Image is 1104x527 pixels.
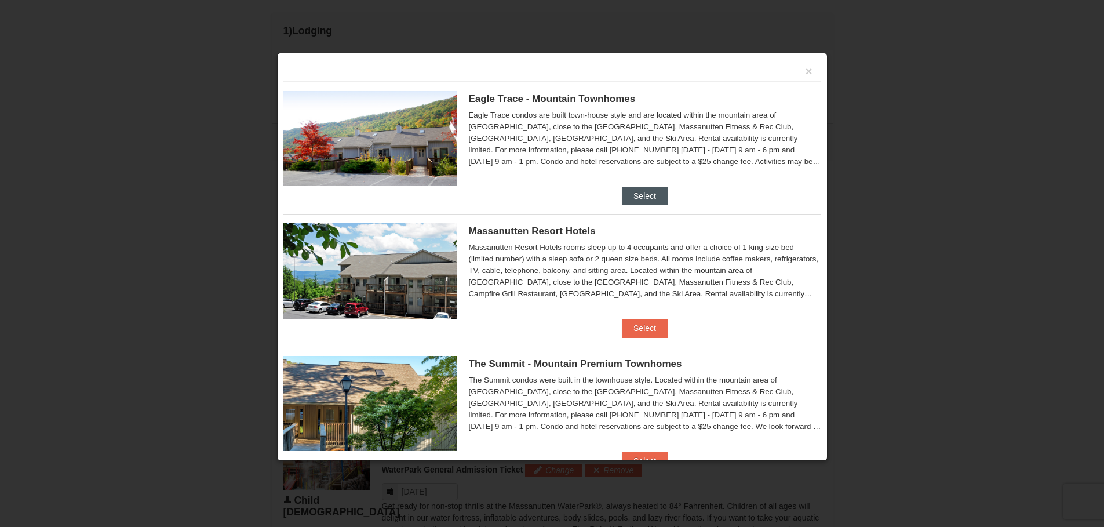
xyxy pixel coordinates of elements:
span: Massanutten Resort Hotels [469,226,596,237]
img: 19219026-1-e3b4ac8e.jpg [283,223,457,318]
div: The Summit condos were built in the townhouse style. Located within the mountain area of [GEOGRAP... [469,375,821,432]
button: Select [622,319,668,337]
button: Select [622,452,668,470]
div: Massanutten Resort Hotels rooms sleep up to 4 occupants and offer a choice of 1 king size bed (li... [469,242,821,300]
span: The Summit - Mountain Premium Townhomes [469,358,682,369]
button: × [806,66,812,77]
span: Eagle Trace - Mountain Townhomes [469,93,636,104]
button: Select [622,187,668,205]
img: 19219034-1-0eee7e00.jpg [283,356,457,451]
img: 19218983-1-9b289e55.jpg [283,91,457,186]
div: Eagle Trace condos are built town-house style and are located within the mountain area of [GEOGRA... [469,110,821,168]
